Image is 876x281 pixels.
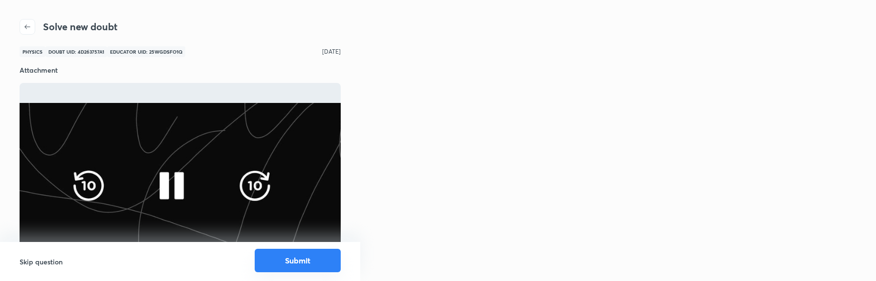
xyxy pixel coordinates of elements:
[322,47,341,56] p: [DATE]
[255,249,341,272] button: Submit
[107,46,185,57] span: Educator UID: 25WGDSFO1Q
[20,46,45,57] span: Physics
[45,46,107,57] span: Doubt UID: 4D263757A1
[20,257,63,267] h6: Skip question
[43,20,117,34] h4: Solve new doubt
[20,103,341,260] img: -
[20,65,341,75] h6: Attachment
